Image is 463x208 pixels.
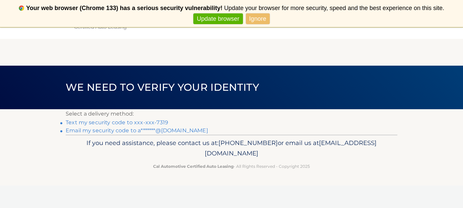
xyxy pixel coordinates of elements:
p: Select a delivery method: [66,109,397,119]
a: Email my security code to a*******@[DOMAIN_NAME] [66,127,208,134]
b: Your web browser (Chrome 133) has a serious security vulnerability! [26,5,222,11]
p: If you need assistance, please contact us at: or email us at [70,138,393,159]
a: Ignore [246,13,270,24]
strong: Cal Automotive Certified Auto Leasing [153,164,234,169]
p: - All Rights Reserved - Copyright 2025 [70,163,393,170]
span: We need to verify your identity [66,81,259,93]
span: Update your browser for more security, speed and the best experience on this site. [224,5,444,11]
a: Update browser [193,13,243,24]
a: Text my security code to xxx-xxx-7319 [66,119,168,126]
span: [PHONE_NUMBER] [218,139,278,147]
